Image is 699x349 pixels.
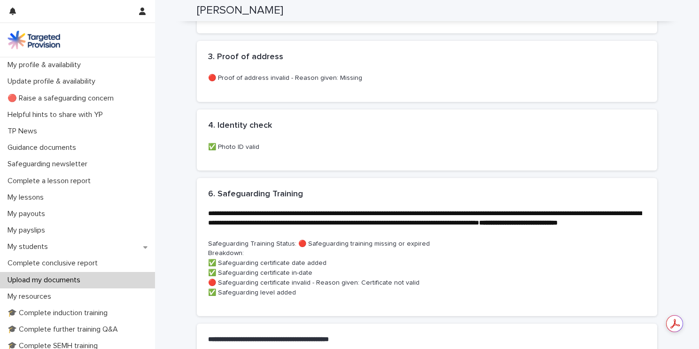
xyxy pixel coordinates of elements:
[4,77,103,86] p: Update profile & availability
[4,309,115,318] p: 🎓 Complete induction training
[4,259,105,268] p: Complete conclusive report
[208,239,646,298] p: Safeguarding Training Status: 🔴 Safeguarding training missing or expired Breakdown: ✅ Safeguardin...
[4,94,121,103] p: 🔴 Raise a safeguarding concern
[208,142,646,152] p: ✅ Photo ID valid
[197,4,283,17] h2: [PERSON_NAME]
[4,209,53,218] p: My payouts
[208,52,283,62] h2: 3. Proof of address
[208,189,303,200] h2: 6. Safeguarding Training
[4,276,88,285] p: Upload my documents
[4,325,125,334] p: 🎓 Complete further training Q&A
[4,127,45,136] p: TP News
[4,110,110,119] p: Helpful hints to share with YP
[208,121,272,131] h2: 4. Identity check
[4,61,88,70] p: My profile & availability
[4,242,55,251] p: My students
[4,226,53,235] p: My payslips
[208,73,646,83] p: 🔴 Proof of address invalid - Reason given: Missing
[4,143,84,152] p: Guidance documents
[8,31,60,49] img: M5nRWzHhSzIhMunXDL62
[4,292,59,301] p: My resources
[4,177,98,186] p: Complete a lesson report
[4,193,51,202] p: My lessons
[4,160,95,169] p: Safeguarding newsletter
